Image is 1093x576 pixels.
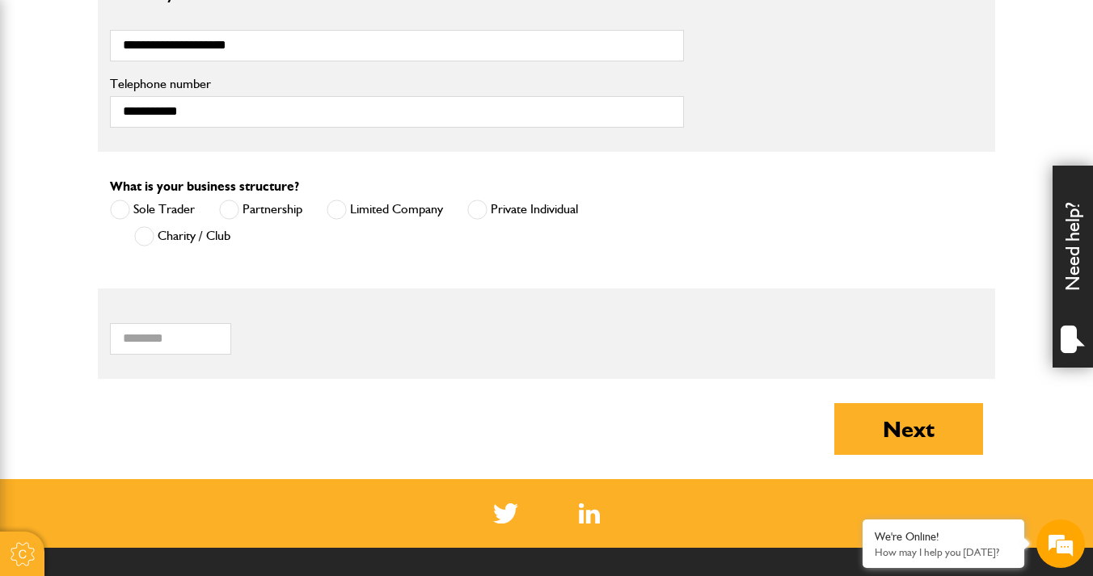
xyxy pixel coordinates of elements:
[110,180,299,193] label: What is your business structure?
[467,200,578,220] label: Private Individual
[110,78,684,90] label: Telephone number
[875,530,1012,544] div: We're Online!
[1053,166,1093,368] div: Need help?
[579,503,601,523] img: Linked In
[110,200,195,220] label: Sole Trader
[134,226,230,246] label: Charity / Club
[220,452,293,473] em: Start Chat
[875,546,1012,558] p: How may I help you today?
[834,403,983,455] button: Next
[21,197,295,233] input: Enter your email address
[265,8,304,47] div: Minimize live chat window
[493,503,518,523] img: Twitter
[84,90,272,111] div: Chat with us now
[219,200,302,220] label: Partnership
[27,90,68,112] img: d_20077148190_company_1631870298795_20077148190
[21,245,295,280] input: Enter your phone number
[327,200,443,220] label: Limited Company
[21,149,295,185] input: Enter your last name
[21,292,295,438] textarea: Type your message and hit 'Enter'
[579,503,601,523] a: LinkedIn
